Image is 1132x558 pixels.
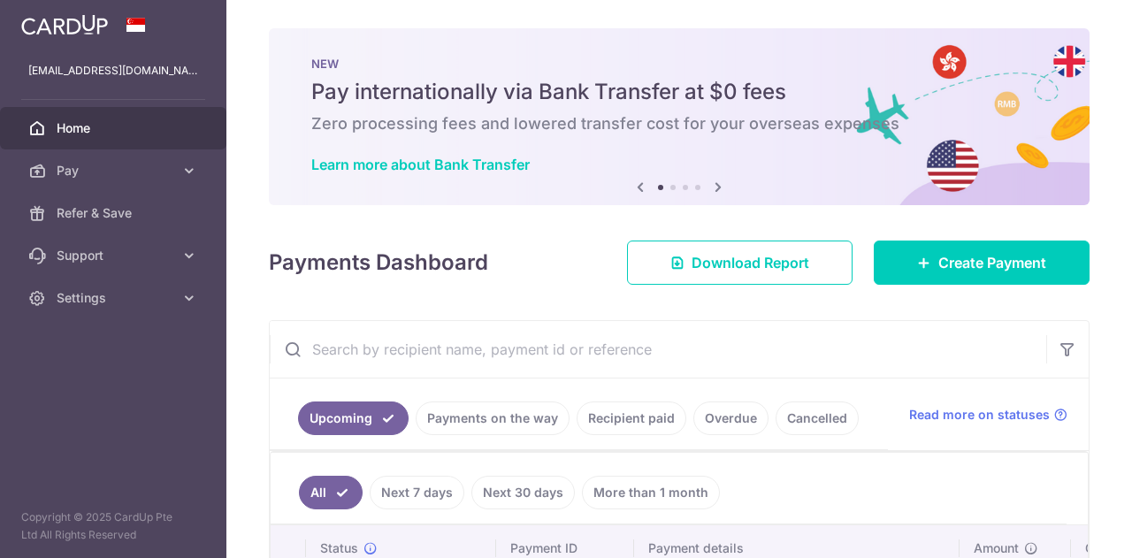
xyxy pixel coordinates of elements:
[370,476,464,509] a: Next 7 days
[311,57,1047,71] p: NEW
[627,241,853,285] a: Download Report
[582,476,720,509] a: More than 1 month
[320,539,358,557] span: Status
[692,252,809,273] span: Download Report
[909,406,1067,424] a: Read more on statuses
[974,539,1019,557] span: Amount
[269,28,1090,205] img: Bank transfer banner
[416,401,570,435] a: Payments on the way
[577,401,686,435] a: Recipient paid
[311,78,1047,106] h5: Pay internationally via Bank Transfer at $0 fees
[299,476,363,509] a: All
[28,62,198,80] p: [EMAIL_ADDRESS][DOMAIN_NAME]
[909,406,1050,424] span: Read more on statuses
[57,247,173,264] span: Support
[57,119,173,137] span: Home
[57,162,173,180] span: Pay
[57,289,173,307] span: Settings
[311,156,530,173] a: Learn more about Bank Transfer
[269,247,488,279] h4: Payments Dashboard
[938,252,1046,273] span: Create Payment
[471,476,575,509] a: Next 30 days
[311,113,1047,134] h6: Zero processing fees and lowered transfer cost for your overseas expenses
[298,401,409,435] a: Upcoming
[270,321,1046,378] input: Search by recipient name, payment id or reference
[874,241,1090,285] a: Create Payment
[776,401,859,435] a: Cancelled
[21,14,108,35] img: CardUp
[693,401,769,435] a: Overdue
[57,204,173,222] span: Refer & Save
